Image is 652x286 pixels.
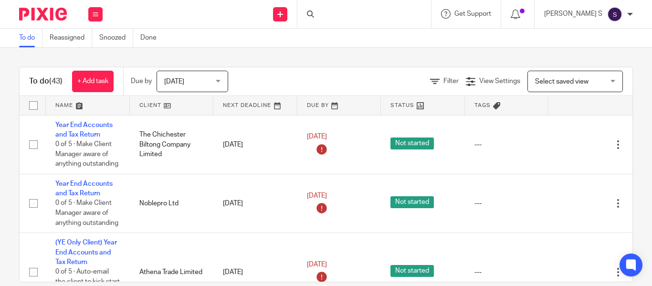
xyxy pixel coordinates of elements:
[164,78,184,85] span: [DATE]
[213,174,297,233] td: [DATE]
[130,115,214,174] td: The Chichester Biltong Company Limited
[474,140,539,149] div: ---
[140,29,164,47] a: Done
[479,78,520,85] span: View Settings
[474,199,539,208] div: ---
[607,7,622,22] img: svg%3E
[213,115,297,174] td: [DATE]
[390,138,434,149] span: Not started
[131,76,152,86] p: Due by
[544,9,602,19] p: [PERSON_NAME] S
[390,265,434,277] span: Not started
[474,103,491,108] span: Tags
[307,261,327,268] span: [DATE]
[55,122,113,138] a: Year End Accounts and Tax Return
[50,29,92,47] a: Reassigned
[49,77,63,85] span: (43)
[443,78,459,85] span: Filter
[307,134,327,140] span: [DATE]
[29,76,63,86] h1: To do
[130,174,214,233] td: Noblepro Ltd
[307,192,327,199] span: [DATE]
[55,141,118,167] span: 0 of 5 · Make Client Manager aware of anything outstanding
[19,29,42,47] a: To do
[454,11,491,17] span: Get Support
[55,180,113,197] a: Year End Accounts and Tax Return
[474,267,539,277] div: ---
[55,239,117,265] a: (YE Only Client) Year End Accounts and Tax Return
[390,196,434,208] span: Not started
[55,200,118,226] span: 0 of 5 · Make Client Manager aware of anything outstanding
[19,8,67,21] img: Pixie
[99,29,133,47] a: Snoozed
[535,78,589,85] span: Select saved view
[72,71,114,92] a: + Add task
